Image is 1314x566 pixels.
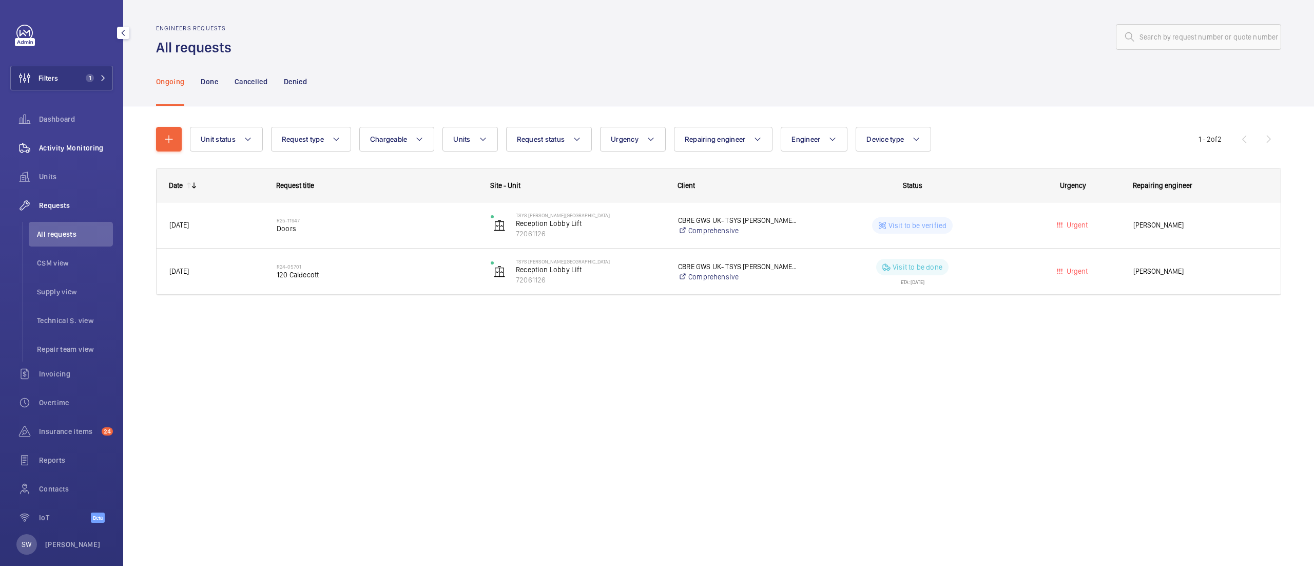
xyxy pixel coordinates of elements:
[201,135,236,143] span: Unit status
[516,212,665,218] p: TSYS [PERSON_NAME][GEOGRAPHIC_DATA]
[678,272,799,282] a: Comprehensive
[39,455,113,465] span: Reports
[102,427,113,436] span: 24
[516,265,665,275] p: Reception Lobby Lift
[235,77,267,87] p: Cancelled
[39,114,113,124] span: Dashboard
[37,287,113,297] span: Supply view
[866,135,904,143] span: Device type
[516,229,665,239] p: 72061126
[685,135,746,143] span: Repairing engineer
[1133,266,1267,277] span: [PERSON_NAME]
[453,135,470,143] span: Units
[156,38,238,57] h1: All requests
[1133,181,1192,190] span: Repairing engineer
[284,77,307,87] p: Denied
[1116,24,1281,50] input: Search by request number or quote number
[201,77,218,87] p: Done
[611,135,639,143] span: Urgency
[169,181,183,190] div: Date
[493,266,506,278] img: elevator.svg
[517,135,565,143] span: Request status
[38,73,58,83] span: Filters
[903,181,922,190] span: Status
[1133,219,1267,231] span: [PERSON_NAME]
[1060,181,1086,190] span: Urgency
[600,127,666,152] button: Urgency
[506,127,592,152] button: Request status
[37,315,113,326] span: Technical S. view
[156,25,238,32] h2: Engineers requests
[22,539,31,550] p: SW
[901,275,924,285] div: ETA: [DATE]
[277,217,477,223] h2: R25-11947
[1065,221,1088,229] span: Urgent
[39,513,91,523] span: IoT
[678,181,695,190] span: Client
[39,143,113,153] span: Activity Monitoring
[781,127,847,152] button: Engineer
[893,262,942,272] p: Visit to be done
[39,484,113,494] span: Contacts
[277,270,477,280] span: 120 Caldecott
[39,200,113,211] span: Requests
[277,223,477,234] span: Doors
[516,258,665,265] p: TSYS [PERSON_NAME][GEOGRAPHIC_DATA]
[1211,135,1218,143] span: of
[10,66,113,90] button: Filters1
[277,263,477,270] h2: R24-05701
[37,344,113,354] span: Repair team view
[39,369,113,379] span: Invoicing
[888,220,947,231] p: Visit to be verified
[271,127,351,152] button: Request type
[45,539,101,550] p: [PERSON_NAME]
[678,261,799,272] p: CBRE GWS UK- TSYS [PERSON_NAME][GEOGRAPHIC_DATA]
[493,219,506,232] img: elevator.svg
[791,135,820,143] span: Engineer
[169,267,189,275] span: [DATE]
[370,135,408,143] span: Chargeable
[442,127,497,152] button: Units
[516,218,665,229] p: Reception Lobby Lift
[678,225,799,236] a: Comprehensive
[156,77,184,87] p: Ongoing
[39,172,113,182] span: Units
[490,181,520,190] span: Site - Unit
[359,127,435,152] button: Chargeable
[276,181,314,190] span: Request title
[39,398,113,408] span: Overtime
[1199,136,1222,143] span: 1 - 2 2
[39,426,98,437] span: Insurance items
[91,513,105,523] span: Beta
[37,229,113,239] span: All requests
[678,215,799,225] p: CBRE GWS UK- TSYS [PERSON_NAME][GEOGRAPHIC_DATA]
[674,127,773,152] button: Repairing engineer
[1065,267,1088,275] span: Urgent
[516,275,665,285] p: 72061126
[37,258,113,268] span: CSM view
[86,74,94,82] span: 1
[169,221,189,229] span: [DATE]
[856,127,931,152] button: Device type
[282,135,324,143] span: Request type
[190,127,263,152] button: Unit status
